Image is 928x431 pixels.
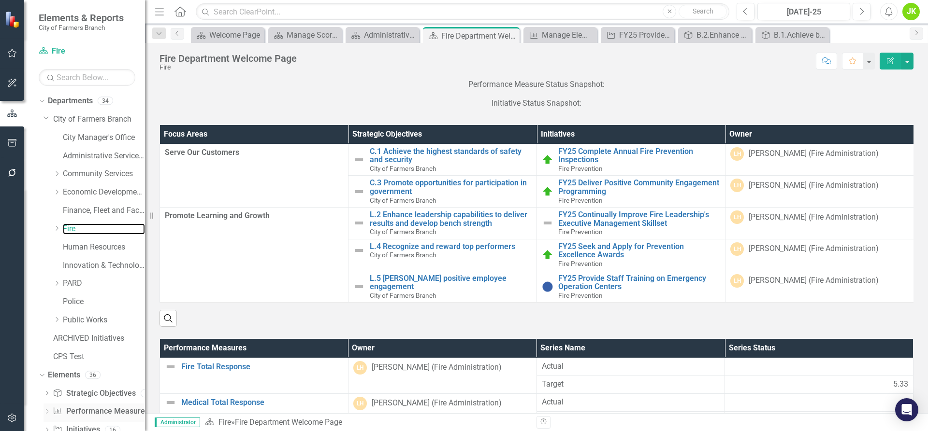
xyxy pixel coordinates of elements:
span: Fire Prevention [558,165,603,172]
input: Search ClearPoint... [196,3,729,20]
td: Double-Click to Edit Right Click for Context Menu [537,239,725,271]
div: [PERSON_NAME] (Fire Administration) [749,243,879,254]
td: Double-Click to Edit [160,144,348,208]
span: Fire Prevention [558,228,603,236]
img: No Information [542,281,553,292]
span: Serve Our Customers [165,147,343,158]
div: Administrative Services & Communications Welcome Page [364,29,417,41]
td: Double-Click to Edit Right Click for Context Menu [348,144,537,176]
a: Manage Scorecards [271,29,339,41]
img: Not Defined [353,245,365,256]
a: L.2 Enhance leadership capabilities to deliver results and develop bench strength [370,210,532,227]
div: [PERSON_NAME] (Fire Administration) [372,362,502,373]
a: Community Services [63,168,145,180]
div: [PERSON_NAME] (Fire Administration) [749,275,879,286]
td: Double-Click to Edit [160,208,348,303]
div: FY25 Provide Orientation Training for Appointed Officials [619,29,672,41]
span: Actual [542,397,720,408]
div: LH [353,397,367,410]
img: Not Defined [353,186,365,197]
div: LH [353,361,367,375]
a: B.2.Enhance service delivery through continual process improvement [681,29,749,41]
td: Double-Click to Edit [348,358,536,393]
a: PARD [63,278,145,289]
div: [PERSON_NAME] (Fire Administration) [749,148,879,159]
div: B.2.Enhance service delivery through continual process improvement [696,29,749,41]
span: City of Farmers Branch [370,165,436,172]
button: Search [679,5,727,18]
a: Performance Measures [53,406,148,417]
a: FY25 Deliver Positive Community Engagement Programming [558,179,720,195]
div: [DATE]-25 [761,6,847,18]
small: City of Farmers Branch [39,24,124,31]
img: On Target [542,186,553,197]
div: LH [730,179,744,192]
td: Double-Click to Edit Right Click for Context Menu [348,208,537,239]
a: ARCHIVED Initiatives [53,333,145,344]
img: Not Defined [165,397,176,408]
img: On Target [542,249,553,261]
img: Not Defined [353,217,365,229]
div: 34 [98,97,113,105]
span: City of Farmers Branch [370,251,436,259]
img: Not Defined [353,281,365,292]
a: Manage Elements [526,29,594,41]
td: Double-Click to Edit Right Click for Context Menu [537,271,725,303]
div: 36 [85,371,101,379]
img: Not Defined [542,217,553,229]
a: B.1.Achieve best-in-class status in all City disciplines [758,29,826,41]
td: Double-Click to Edit [725,358,913,375]
div: » [205,417,529,428]
a: FY25 Provide Orientation Training for Appointed Officials [603,29,672,41]
div: Fire [159,64,297,71]
td: Double-Click to Edit [725,208,914,239]
td: Double-Click to Edit [725,176,914,208]
div: LH [730,147,744,161]
td: Double-Click to Edit Right Click for Context Menu [537,208,725,239]
a: Innovation & Technology [63,260,145,271]
button: [DATE]-25 [757,3,850,20]
img: Not Defined [165,361,176,373]
a: Fire [39,46,135,57]
span: Target [542,379,720,390]
span: Actual [542,361,720,372]
a: Fire [63,223,145,235]
img: Not Defined [353,154,365,166]
td: Double-Click to Edit [536,393,725,411]
div: B.1.Achieve best-in-class status in all City disciplines [774,29,826,41]
p: Initiative Status Snapshot: [159,96,913,111]
span: City of Farmers Branch [370,228,436,236]
td: Double-Click to Edit Right Click for Context Menu [160,393,348,429]
span: Fire Prevention [558,196,603,204]
span: Administrator [155,417,200,427]
img: On Target [542,154,553,166]
div: Welcome Page [209,29,262,41]
a: Fire [218,417,231,427]
div: 12 [141,389,156,397]
span: Elements & Reports [39,12,124,24]
div: [PERSON_NAME] (Fire Administration) [372,398,502,409]
a: FY25 Seek and Apply for Prevention Excellence Awards [558,242,720,259]
span: City of Farmers Branch [370,196,436,204]
td: Double-Click to Edit Right Click for Context Menu [348,176,537,208]
div: Fire Department Welcome Page [235,417,342,427]
a: Administrative Services & Communications [63,151,145,162]
p: Performance Measure Status Snapshot: [159,79,913,92]
td: Double-Click to Edit [725,144,914,176]
a: Elements [48,370,80,381]
div: Fire Department Welcome Page [159,53,297,64]
a: City of Farmers Branch [53,114,145,125]
span: Promote Learning and Growth [165,210,343,222]
td: Double-Click to Edit [725,393,913,411]
button: JK [902,3,920,20]
td: Double-Click to Edit [725,271,914,303]
a: C.1 Achieve the highest standards of safety and security [370,147,532,164]
td: Double-Click to Edit Right Click for Context Menu [537,176,725,208]
div: Manage Scorecards [287,29,339,41]
img: ClearPoint Strategy [4,11,22,28]
a: Finance, Fleet and Facilities [63,205,145,216]
input: Search Below... [39,69,135,86]
a: Departments [48,96,93,107]
td: Double-Click to Edit [725,239,914,271]
span: 5.33 [893,379,908,390]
